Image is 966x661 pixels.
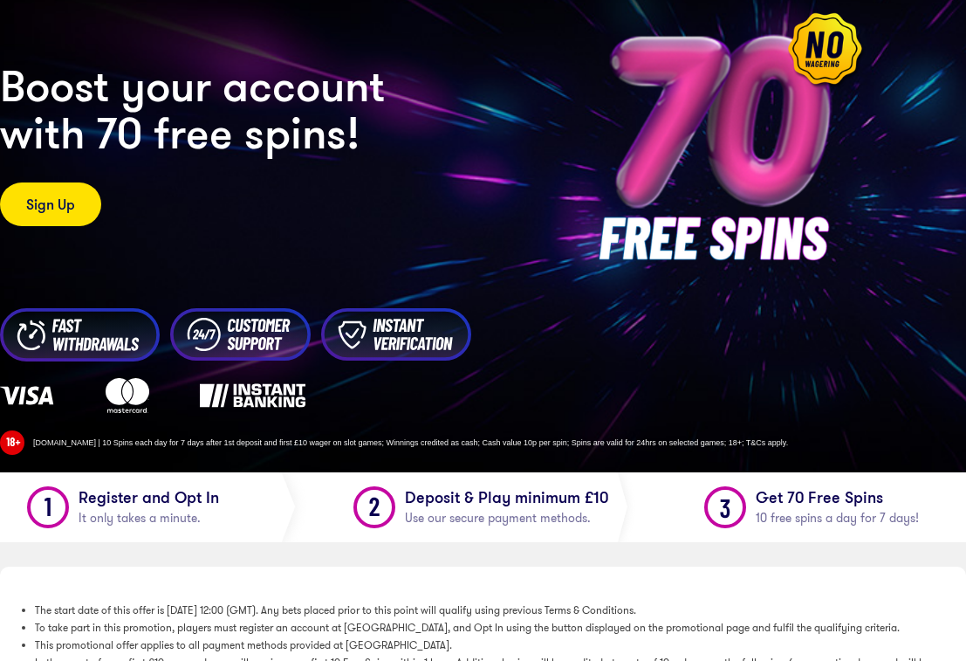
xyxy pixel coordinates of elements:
[353,486,396,528] img: Step 2
[35,602,931,619] li: The start date of this offer is [DATE] 12:00 (GMT). Any bets placed prior to this point will qual...
[703,486,747,528] img: Step 3
[747,486,966,528] h1: Get 70 Free Spins
[26,486,70,528] img: Step 1
[79,507,201,528] span: It only takes a minute.
[24,437,966,448] div: [DOMAIN_NAME] | 10 Spins each day for 7 days after 1st deposit and first £10 wager on slot games;...
[396,486,615,528] h1: Deposit & Play minimum £10
[756,507,919,528] span: 10 free spins a day for 7 days!
[70,486,279,528] h1: Register and Opt In
[279,472,312,542] img: Divider
[616,472,640,542] img: Divider
[35,619,931,637] li: To take part in this promotion, players must register an account at [GEOGRAPHIC_DATA], and Opt In...
[35,637,931,654] li: This promotional offer applies to all payment methods provided at [GEOGRAPHIC_DATA].
[405,507,591,528] span: Use our secure payment methods.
